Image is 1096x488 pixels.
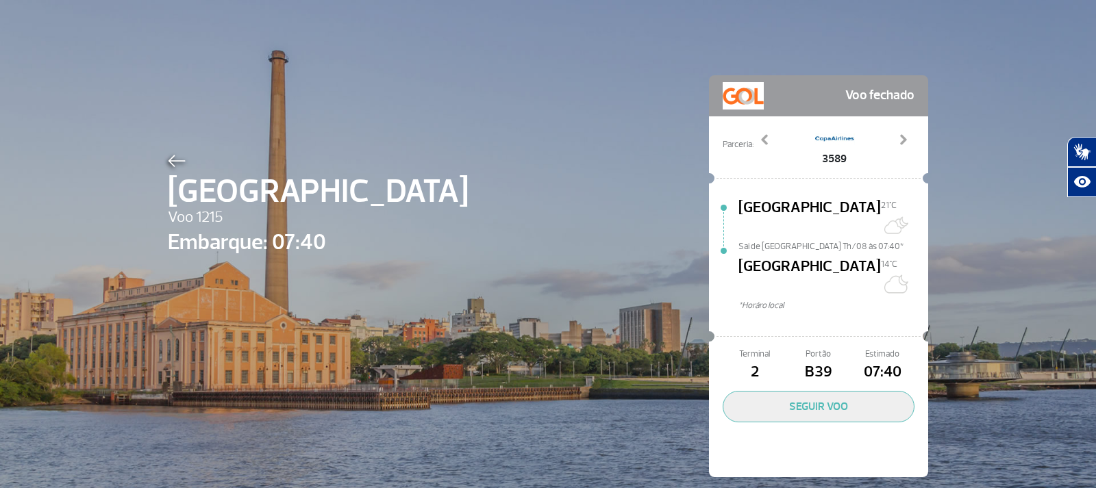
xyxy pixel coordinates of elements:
img: Céu limpo [881,270,908,298]
button: SEGUIR VOO [723,391,914,422]
img: Muitas nuvens [881,211,908,239]
span: Sai de [GEOGRAPHIC_DATA] Th/08 às 07:40* [738,240,928,250]
span: Embarque: 07:40 [168,226,469,259]
span: *Horáro local [738,299,928,312]
span: Terminal [723,348,786,361]
span: 14°C [881,259,897,270]
span: 07:40 [851,361,914,384]
span: Portão [786,348,850,361]
span: B39 [786,361,850,384]
span: Estimado [851,348,914,361]
span: 21°C [881,200,897,211]
div: Plugin de acessibilidade da Hand Talk. [1067,137,1096,197]
span: Voo 1215 [168,206,469,229]
span: 2 [723,361,786,384]
span: Parceria: [723,138,754,151]
button: Abrir tradutor de língua de sinais. [1067,137,1096,167]
button: Abrir recursos assistivos. [1067,167,1096,197]
span: [GEOGRAPHIC_DATA] [168,167,469,216]
span: [GEOGRAPHIC_DATA] [738,255,881,299]
span: Voo fechado [845,82,914,110]
span: 3589 [814,151,855,167]
span: [GEOGRAPHIC_DATA] [738,196,881,240]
